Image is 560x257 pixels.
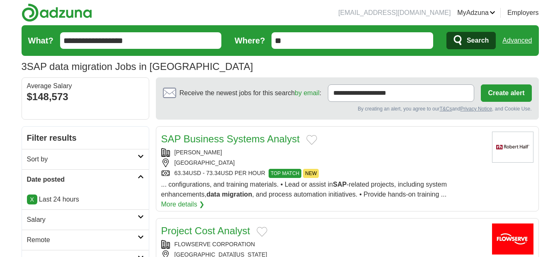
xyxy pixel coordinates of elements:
[175,149,222,156] a: [PERSON_NAME]
[467,32,489,49] span: Search
[27,195,37,204] a: X
[175,241,255,247] a: FLOWSERVE CORPORATION
[27,215,138,225] h2: Salary
[439,106,452,112] a: T&Cs
[28,34,53,47] label: What?
[257,227,267,237] button: Add to favorite jobs
[235,34,265,47] label: Where?
[502,32,532,49] a: Advanced
[457,8,495,18] a: MyAdzuna
[22,169,149,190] a: Date posted
[161,159,485,167] div: [GEOGRAPHIC_DATA]
[161,199,205,209] a: More details ❯
[22,149,149,169] a: Sort by
[481,84,531,102] button: Create alert
[27,235,138,245] h2: Remote
[22,59,27,74] span: 3
[27,195,144,204] p: Last 24 hours
[161,225,250,236] a: Project Cost Analyst
[22,127,149,149] h2: Filter results
[161,169,485,178] div: 63.34USD - 73.34USD PER HOUR
[22,209,149,230] a: Salary
[22,230,149,250] a: Remote
[161,181,447,198] span: ... configurations, and training materials. • Lead or assist in -related projects, including syst...
[507,8,539,18] a: Employers
[338,8,451,18] li: [EMAIL_ADDRESS][DOMAIN_NAME]
[222,191,252,198] strong: migration
[163,105,532,113] div: By creating an alert, you agree to our and , and Cookie Use.
[22,61,253,72] h1: SAP data migration Jobs in [GEOGRAPHIC_DATA]
[22,3,92,22] img: Adzuna logo
[295,89,320,96] a: by email
[161,133,300,144] a: SAP Business Systems Analyst
[27,154,138,164] h2: Sort by
[303,169,319,178] span: NEW
[206,191,220,198] strong: data
[27,175,138,185] h2: Date posted
[492,223,533,255] img: Flowserve Corporation logo
[269,169,301,178] span: TOP MATCH
[460,106,492,112] a: Privacy Notice
[492,132,533,163] img: Robert Half logo
[27,83,144,89] div: Average Salary
[446,32,496,49] button: Search
[179,88,321,98] span: Receive the newest jobs for this search :
[27,89,144,104] div: $148,573
[333,181,347,188] strong: SAP
[306,135,317,145] button: Add to favorite jobs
